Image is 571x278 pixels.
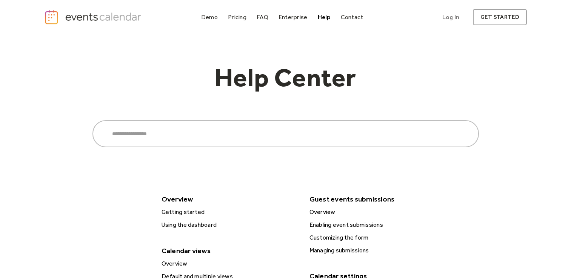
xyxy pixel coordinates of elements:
[159,259,300,269] div: Overview
[159,207,300,217] div: Getting started
[307,207,448,217] div: Overview
[318,15,331,19] div: Help
[279,15,307,19] div: Enterprise
[257,15,268,19] div: FAQ
[198,12,221,22] a: Demo
[473,9,527,25] a: get started
[306,220,448,230] a: Enabling event submissions
[159,259,300,269] a: Overview
[159,220,300,230] div: Using the dashboard
[338,12,366,22] a: Contact
[180,64,391,98] h1: Help Center
[435,9,467,25] a: Log In
[225,12,249,22] a: Pricing
[158,244,300,257] div: Calendar views
[307,233,448,243] div: Customizing the form
[307,246,448,255] div: Managing submissions
[159,207,300,217] a: Getting started
[159,220,300,230] a: Using the dashboard
[275,12,310,22] a: Enterprise
[315,12,334,22] a: Help
[306,246,448,255] a: Managing submissions
[228,15,246,19] div: Pricing
[44,9,144,25] a: home
[306,207,448,217] a: Overview
[306,192,448,206] div: Guest events submissions
[201,15,218,19] div: Demo
[254,12,271,22] a: FAQ
[158,192,300,206] div: Overview
[307,220,448,230] div: Enabling event submissions
[306,233,448,243] a: Customizing the form
[341,15,363,19] div: Contact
